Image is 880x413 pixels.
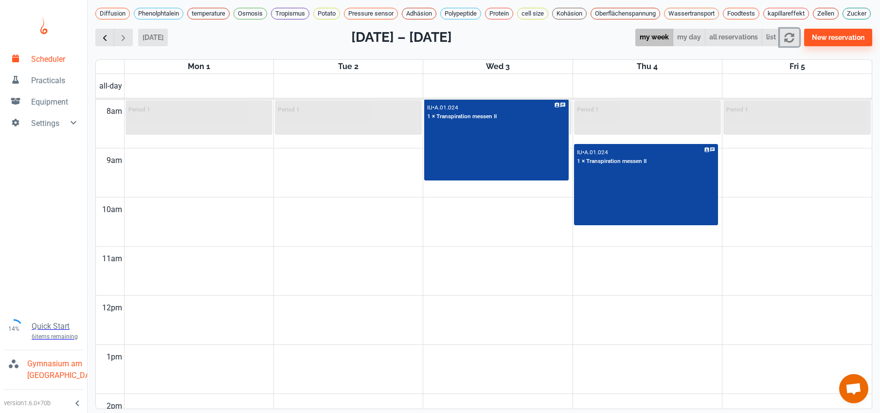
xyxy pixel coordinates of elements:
[187,8,230,19] div: temperature
[271,8,309,19] div: Tropismus
[843,9,870,18] span: Zucker
[485,9,513,18] span: Protein
[635,60,660,73] a: September 4, 2025
[839,374,868,403] a: Chat öffnen
[186,60,212,73] a: September 1, 2025
[100,247,124,271] div: 11am
[278,106,300,113] p: Period 1
[434,104,458,111] p: A.01.024
[813,9,838,18] span: Zellen
[664,8,719,19] div: Wassertransport
[591,8,660,19] div: Oberflächenspannung
[804,29,872,46] button: New reservation
[314,9,340,18] span: Potato
[705,29,762,47] button: all reservations
[780,29,799,47] button: refresh
[673,29,705,47] button: my day
[764,9,808,18] span: kapillareffekt
[97,80,124,92] span: all-day
[517,8,548,19] div: cell size
[351,27,452,48] h2: [DATE] – [DATE]
[95,29,114,47] button: Previous week
[664,9,718,18] span: Wassertransport
[441,9,481,18] span: Polypeptide
[591,9,660,18] span: Oberflächenspannung
[518,9,548,18] span: cell size
[402,8,436,19] div: Adhäsion
[577,149,584,156] p: IU •
[105,99,124,124] div: 8am
[813,8,839,19] div: Zellen
[577,106,599,113] p: Period 1
[313,8,340,19] div: Potato
[726,106,748,113] p: Period 1
[105,345,124,369] div: 1pm
[233,8,267,19] div: Osmosis
[234,9,267,18] span: Osmosis
[843,8,871,19] div: Zucker
[788,60,807,73] a: September 5, 2025
[96,9,129,18] span: Diffusion
[635,29,673,47] button: my week
[427,104,434,111] p: IU •
[134,8,183,19] div: Phenolphtalein
[763,8,809,19] div: kapillareffekt
[128,106,150,113] p: Period 1
[100,296,124,320] div: 12pm
[114,29,133,47] button: Next week
[100,198,124,222] div: 10am
[484,60,512,73] a: September 3, 2025
[440,8,481,19] div: Polypeptide
[485,8,513,19] div: Protein
[553,9,586,18] span: Kohäsion
[188,9,229,18] span: temperature
[552,8,587,19] div: Kohäsion
[584,149,608,156] p: A.01.024
[762,29,780,47] button: list
[138,29,168,46] button: [DATE]
[344,8,398,19] div: Pressure sensor
[344,9,397,18] span: Pressure sensor
[402,9,436,18] span: Adhäsion
[577,157,647,166] p: 1 × Transpiration messen II
[336,60,360,73] a: September 2, 2025
[95,8,130,19] div: Diffusion
[723,9,759,18] span: Foodtests
[105,148,124,173] div: 9am
[134,9,183,18] span: Phenolphtalein
[427,112,497,121] p: 1 × Transpiration messen II
[723,8,759,19] div: Foodtests
[271,9,309,18] span: Tropismus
